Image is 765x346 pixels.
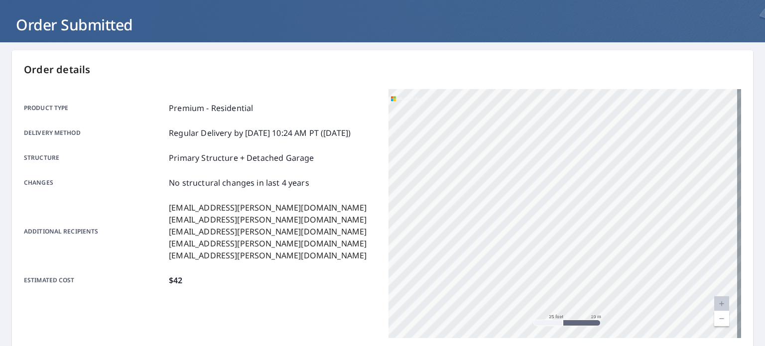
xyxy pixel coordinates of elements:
[169,202,367,214] p: [EMAIL_ADDRESS][PERSON_NAME][DOMAIN_NAME]
[169,214,367,226] p: [EMAIL_ADDRESS][PERSON_NAME][DOMAIN_NAME]
[169,226,367,237] p: [EMAIL_ADDRESS][PERSON_NAME][DOMAIN_NAME]
[169,274,182,286] p: $42
[169,177,309,189] p: No structural changes in last 4 years
[169,127,351,139] p: Regular Delivery by [DATE] 10:24 AM PT ([DATE])
[24,274,165,286] p: Estimated cost
[169,102,253,114] p: Premium - Residential
[24,102,165,114] p: Product type
[169,237,367,249] p: [EMAIL_ADDRESS][PERSON_NAME][DOMAIN_NAME]
[24,152,165,164] p: Structure
[24,177,165,189] p: Changes
[714,311,729,326] a: Current Level 20, Zoom Out
[714,296,729,311] a: Current Level 20, Zoom In Disabled
[169,249,367,261] p: [EMAIL_ADDRESS][PERSON_NAME][DOMAIN_NAME]
[24,127,165,139] p: Delivery method
[24,62,741,77] p: Order details
[12,14,753,35] h1: Order Submitted
[169,152,314,164] p: Primary Structure + Detached Garage
[24,202,165,261] p: Additional recipients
